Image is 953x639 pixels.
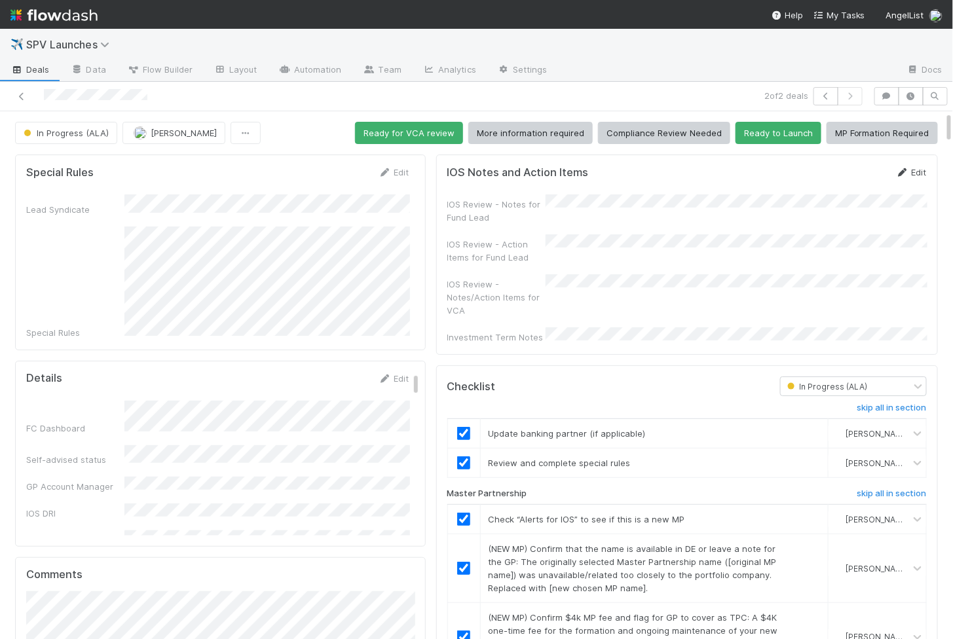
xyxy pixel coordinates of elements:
img: logo-inverted-e16ddd16eac7371096b0.svg [10,4,98,26]
a: Analytics [412,60,487,81]
h6: skip all in section [857,403,927,413]
h5: IOS Notes and Action Items [447,166,589,179]
img: avatar_aa70801e-8de5-4477-ab9d-eb7c67de69c1.png [929,9,943,22]
a: My Tasks [813,9,865,22]
span: [PERSON_NAME] [151,128,217,138]
div: IOS DRI [26,507,124,520]
a: Layout [203,60,268,81]
div: IOS Review - Notes/Action Items for VCA [447,278,546,317]
div: IOS Review - Notes for Fund Lead [447,198,546,224]
a: Edit [379,373,409,384]
span: In Progress (ALA) [21,128,109,138]
img: avatar_aa70801e-8de5-4477-ab9d-eb7c67de69c1.png [834,514,844,524]
button: Compliance Review Needed [598,122,730,144]
button: MP Formation Required [827,122,938,144]
a: Settings [487,60,558,81]
div: Lead Syndicate [26,203,124,216]
span: SPV Launches [26,38,116,51]
div: Special Rules [26,326,124,339]
h6: skip all in section [857,488,927,499]
span: Update banking partner (if applicable) [489,428,646,439]
span: In Progress (ALA) [785,382,868,392]
span: [PERSON_NAME] [846,429,910,439]
span: My Tasks [813,10,865,20]
span: [PERSON_NAME] [846,458,910,468]
a: Edit [379,167,409,177]
a: Team [352,60,412,81]
button: In Progress (ALA) [15,122,117,144]
div: Help [772,9,803,22]
a: Docs [896,60,953,81]
img: avatar_aa70801e-8de5-4477-ab9d-eb7c67de69c1.png [834,563,844,574]
span: (NEW MP) Confirm that the name is available in DE or leave a note for the GP: The originally sele... [489,543,777,593]
div: Self-advised status [26,453,124,466]
button: [PERSON_NAME] [122,122,225,144]
button: Ready for VCA review [355,122,463,144]
h5: Comments [26,568,415,581]
span: AngelList [886,10,924,20]
img: avatar_aa70801e-8de5-4477-ab9d-eb7c67de69c1.png [834,428,844,439]
h5: Special Rules [26,166,94,179]
button: More information required [468,122,593,144]
span: Flow Builder [127,63,193,76]
span: [PERSON_NAME] [846,563,910,573]
span: Check “Alerts for IOS” to see if this is a new MP [489,514,685,524]
div: GP Account Manager [26,480,124,493]
img: avatar_aa70801e-8de5-4477-ab9d-eb7c67de69c1.png [834,458,844,468]
a: Data [60,60,117,81]
a: skip all in section [857,403,927,418]
h5: Details [26,372,62,385]
span: Deals [10,63,50,76]
span: 2 of 2 deals [764,89,808,102]
div: Investment Term Notes [447,331,546,344]
div: FC Dashboard [26,422,124,435]
h6: Master Partnership [447,488,527,499]
span: Review and complete special rules [489,458,631,468]
div: Ready to Launch DRI [26,534,124,547]
a: skip all in section [857,488,927,504]
img: avatar_aa70801e-8de5-4477-ab9d-eb7c67de69c1.png [134,126,147,139]
span: ✈️ [10,39,24,50]
span: [PERSON_NAME] [846,514,910,524]
div: IOS Review - Action Items for Fund Lead [447,238,546,264]
a: Flow Builder [117,60,203,81]
h5: Checklist [447,380,496,393]
a: Automation [268,60,352,81]
a: Edit [896,167,927,177]
button: Ready to Launch [736,122,821,144]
